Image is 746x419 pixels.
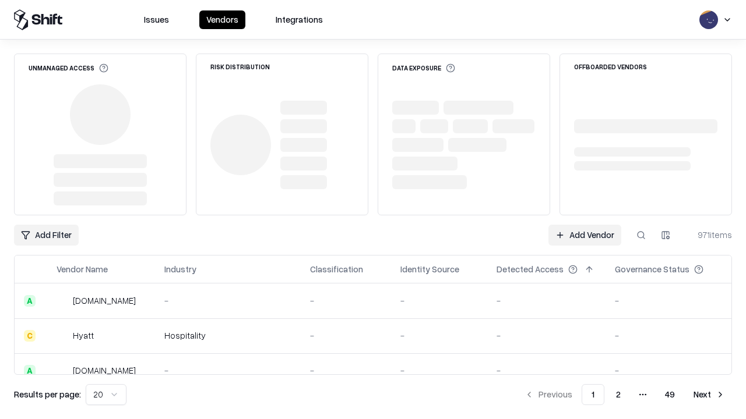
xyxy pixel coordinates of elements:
button: 2 [607,384,630,405]
button: Next [687,384,732,405]
div: - [497,364,596,377]
div: Data Exposure [392,63,455,73]
div: - [400,329,478,342]
div: Identity Source [400,263,459,275]
div: C [24,330,36,342]
img: primesec.co.il [57,365,68,377]
button: Vendors [199,10,245,29]
div: Industry [164,263,196,275]
div: Hospitality [164,329,291,342]
img: intrado.com [57,295,68,307]
p: Results per page: [14,388,81,400]
div: - [310,294,382,307]
div: - [164,294,291,307]
div: - [615,294,722,307]
button: Issues [137,10,176,29]
div: - [310,364,382,377]
div: Governance Status [615,263,689,275]
button: Integrations [269,10,330,29]
button: 1 [582,384,604,405]
div: [DOMAIN_NAME] [73,364,136,377]
div: - [497,294,596,307]
div: Detected Access [497,263,564,275]
div: - [400,364,478,377]
div: A [24,295,36,307]
div: - [310,329,382,342]
div: [DOMAIN_NAME] [73,294,136,307]
div: - [497,329,596,342]
a: Add Vendor [548,225,621,246]
div: Vendor Name [57,263,108,275]
div: Risk Distribution [210,63,270,70]
button: Add Filter [14,225,79,246]
div: - [400,294,478,307]
img: Hyatt [57,330,68,342]
div: Unmanaged Access [29,63,108,73]
div: A [24,365,36,377]
div: Offboarded Vendors [574,63,647,70]
div: Classification [310,263,363,275]
button: 49 [656,384,684,405]
div: Hyatt [73,329,94,342]
nav: pagination [518,384,732,405]
div: - [615,329,722,342]
div: 971 items [685,229,732,241]
div: - [615,364,722,377]
div: - [164,364,291,377]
